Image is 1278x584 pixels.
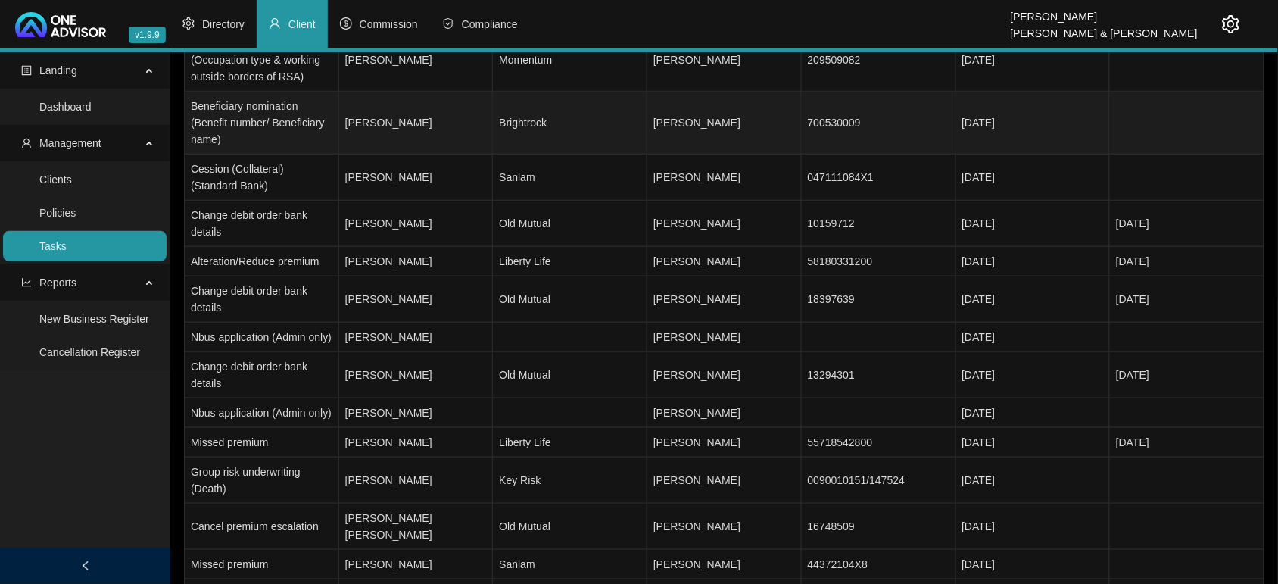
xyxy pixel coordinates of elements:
div: [PERSON_NAME] & [PERSON_NAME] [1011,20,1198,37]
td: [DATE] [956,29,1111,92]
td: [PERSON_NAME] [339,155,494,201]
a: Tasks [39,240,67,252]
span: Client [288,18,316,30]
td: Cession (Collateral) (Standard Bank) [185,155,339,201]
span: Commission [360,18,418,30]
td: 55718542800 [802,428,956,458]
span: [PERSON_NAME] [653,558,740,570]
span: Reports [39,276,76,289]
td: [DATE] [956,92,1111,155]
td: [DATE] [1110,201,1264,247]
span: [PERSON_NAME] [653,436,740,448]
td: 13294301 [802,352,956,398]
td: 44372104X8 [802,550,956,579]
td: [DATE] [1110,247,1264,276]
td: [PERSON_NAME] [339,398,494,428]
td: Change debit order bank details [185,352,339,398]
td: Beneficiary nomination (Benefit number/ Beneficiary name) [185,92,339,155]
td: [DATE] [956,201,1111,247]
td: Group risk underwriting (Death) [185,458,339,504]
td: [DATE] [956,398,1111,428]
td: 047111084X1 [802,155,956,201]
td: Missed premium [185,550,339,579]
span: setting [1222,15,1240,33]
td: Cancel premium escalation [185,504,339,550]
td: [DATE] [956,247,1111,276]
td: Key Risk [493,458,647,504]
span: line-chart [21,277,32,288]
div: [PERSON_NAME] [1011,4,1198,20]
td: [DATE] [956,155,1111,201]
td: [DATE] [956,352,1111,398]
td: Alteration/Reduce premium [185,247,339,276]
a: New Business Register [39,313,149,325]
td: [DATE] [1110,352,1264,398]
td: [PERSON_NAME] [339,29,494,92]
span: profile [21,65,32,76]
td: [PERSON_NAME] [339,550,494,579]
td: [PERSON_NAME] [339,247,494,276]
td: [PERSON_NAME] [339,352,494,398]
td: Nbus application (Admin only) [185,398,339,428]
span: v1.9.9 [129,27,166,43]
span: setting [182,17,195,30]
td: [DATE] [956,458,1111,504]
td: 16748509 [802,504,956,550]
td: [DATE] [956,276,1111,323]
td: 10159712 [802,201,956,247]
td: Nbus application (Admin only) [185,323,339,352]
td: 700530009 [802,92,956,155]
span: user [21,138,32,148]
td: Old Mutual [493,201,647,247]
td: 0090010151/147524 [802,458,956,504]
span: Compliance [462,18,518,30]
span: Directory [202,18,245,30]
td: Old Mutual [493,276,647,323]
td: 58180331200 [802,247,956,276]
td: Sanlam [493,155,647,201]
a: Clients [39,173,72,186]
span: [PERSON_NAME] [653,171,740,183]
span: user [269,17,281,30]
td: [DATE] [1110,428,1264,458]
td: Momentum [493,29,647,92]
span: dollar [340,17,352,30]
span: [PERSON_NAME] [653,54,740,66]
img: 2df55531c6924b55f21c4cf5d4484680-logo-light.svg [15,12,106,37]
span: [PERSON_NAME] [653,255,740,267]
td: Missed premium [185,428,339,458]
td: [DATE] [1110,276,1264,323]
a: Cancellation Register [39,346,140,358]
span: [PERSON_NAME] [653,293,740,305]
td: Change debit order bank details [185,276,339,323]
span: [PERSON_NAME] [653,407,740,419]
td: Liberty Life [493,247,647,276]
td: Liberty Life [493,428,647,458]
td: [PERSON_NAME] [PERSON_NAME] [339,504,494,550]
span: [PERSON_NAME] [653,369,740,381]
a: Dashboard [39,101,92,113]
td: Old Mutual [493,352,647,398]
td: Risk change notification (Occupation type & working outside borders of RSA) [185,29,339,92]
span: [PERSON_NAME] [653,117,740,129]
td: [PERSON_NAME] [339,458,494,504]
span: [PERSON_NAME] [653,520,740,532]
td: [PERSON_NAME] [339,428,494,458]
td: [PERSON_NAME] [339,323,494,352]
td: [PERSON_NAME] [339,201,494,247]
td: Brightrock [493,92,647,155]
td: [DATE] [956,550,1111,579]
td: [PERSON_NAME] [339,92,494,155]
td: 209509082 [802,29,956,92]
span: safety [442,17,454,30]
td: [PERSON_NAME] [339,276,494,323]
span: [PERSON_NAME] [653,331,740,343]
td: Change debit order bank details [185,201,339,247]
span: Management [39,137,101,149]
td: [DATE] [956,323,1111,352]
td: 18397639 [802,276,956,323]
td: [DATE] [956,428,1111,458]
td: Sanlam [493,550,647,579]
span: Landing [39,64,77,77]
td: Old Mutual [493,504,647,550]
